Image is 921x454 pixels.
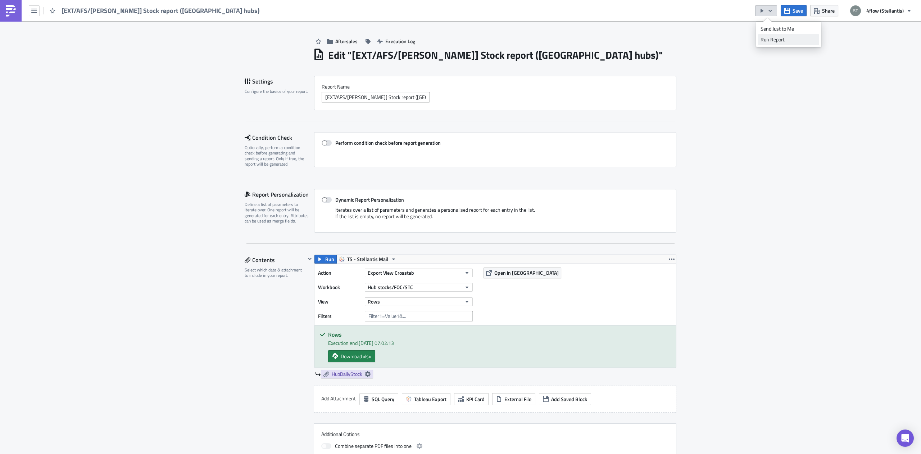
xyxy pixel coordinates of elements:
[328,49,663,62] h1: Edit " [EXT/AFS/[PERSON_NAME]] Stock report ([GEOGRAPHIC_DATA] hubs) "
[314,255,337,264] button: Run
[3,3,344,9] p: Dear all,
[305,255,314,263] button: Hide content
[372,395,394,403] span: SQL Query
[321,370,373,378] a: HubDailyStock
[373,36,419,47] button: Execution Log
[328,350,375,362] a: Download xlsx
[551,395,587,403] span: Add Saved Block
[322,84,669,90] label: Report Nam﻿e
[849,5,862,17] img: Avatar
[368,283,413,291] span: Hub stocks/FOC/STC
[321,431,669,437] label: Additional Options
[504,395,531,403] span: External File
[318,311,361,322] label: Filters
[761,36,817,43] div: Run Report
[368,269,414,277] span: Export View Crosstab
[365,297,473,306] button: Rows
[414,395,446,403] span: Tableau Export
[318,296,361,307] label: View
[341,352,371,360] span: Download xlsx
[3,3,344,38] body: Rich Text Area. Press ALT-0 for help.
[359,393,398,405] button: SQL Query
[365,311,473,322] input: Filter1=Value1&...
[3,27,344,38] p: Best regards [PERSON_NAME]
[402,393,450,405] button: Tableau Export
[866,7,904,14] span: 4flow (Stellantis)
[335,37,358,45] span: Aftersales
[318,282,361,293] label: Workbook
[335,442,412,450] span: Combine separate PDF files into one
[245,202,309,224] div: Define a list of parameters to iterate over. One report will be generated for each entry. Attribu...
[822,7,835,14] span: Share
[336,255,399,264] button: TS - Stellantis Mail
[793,7,803,14] span: Save
[62,6,260,15] span: [EXT/AFS/[PERSON_NAME]] Stock report ([GEOGRAPHIC_DATA] hubs)
[385,37,415,45] span: Execution Log
[328,339,671,347] div: Execution end: [DATE] 07:02:13
[484,268,561,278] button: Open in [GEOGRAPHIC_DATA]
[321,393,356,404] label: Add Attachment
[365,283,473,292] button: Hub stocks/FOC/STC
[245,255,305,265] div: Contents
[245,76,314,87] div: Settings
[245,89,309,94] div: Configure the basics of your report.
[322,207,669,225] div: Iterates over a list of parameters and generates a personalised report for each entry in the list...
[245,132,314,143] div: Condition Check
[846,3,916,19] button: 4flow (Stellantis)
[245,189,314,200] div: Report Personalization
[3,19,344,24] p: Note that this is only an extract of the daily stock and is still subject to change as movements/...
[761,25,817,32] div: Send Just to Me
[245,145,309,167] div: Optionally, perform a condition check before generating and sending a report. Only if true, the r...
[3,11,344,17] p: Please find attached [DATE] stocks per hubs and per container type.
[347,255,388,264] span: TS - Stellantis Mail
[494,269,559,277] span: Open in [GEOGRAPHIC_DATA]
[897,430,914,447] div: Open Intercom Messenger
[454,393,489,405] button: KPI Card
[781,5,807,16] button: Save
[325,255,334,264] span: Run
[5,5,17,17] img: PushMetrics
[368,298,380,305] span: Rows
[335,139,441,147] strong: Perform condition check before report generation
[335,196,404,203] strong: Dynamic Report Personalization
[332,371,362,377] span: HubDailyStock
[323,36,361,47] button: Aftersales
[492,393,535,405] button: External File
[245,267,305,278] div: Select which data & attachment to include in your report.
[810,5,838,16] button: Share
[365,269,473,277] button: Export View Crosstab
[539,393,591,405] button: Add Saved Block
[318,268,361,278] label: Action
[466,395,485,403] span: KPI Card
[328,332,671,337] h5: Rows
